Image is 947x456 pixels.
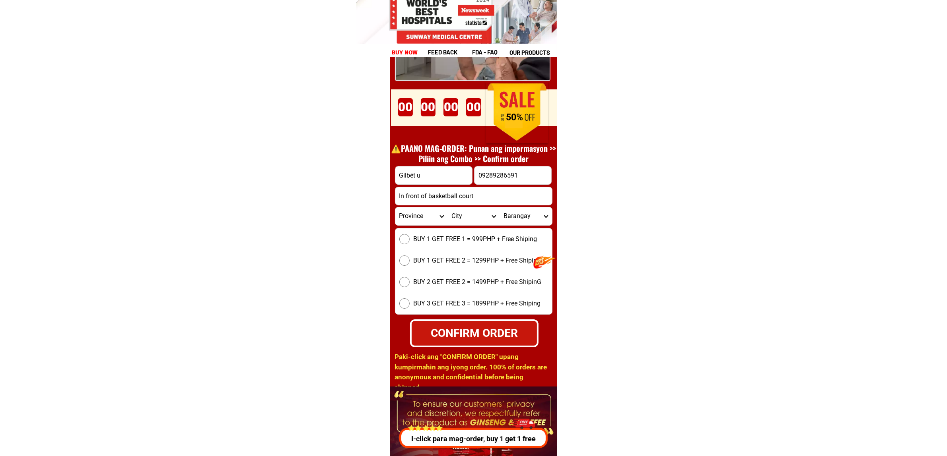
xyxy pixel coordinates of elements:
select: Select commune [500,207,552,225]
h1: feed back [428,48,471,57]
h1: ORDER DITO [419,85,544,120]
input: BUY 1 GET FREE 2 = 1299PHP + Free Shiping [399,255,410,266]
input: Input full_name [395,166,472,184]
span: BUY 2 GET FREE 2 = 1499PHP + Free ShipinG [414,277,542,287]
select: Select province [395,207,447,225]
input: Input address [395,187,552,205]
h1: buy now [392,48,418,57]
h1: fda - FAQ [472,48,517,57]
p: I-click para mag-order, buy 1 get 1 free [396,433,548,444]
input: BUY 1 GET FREE 1 = 999PHP + Free Shiping [399,234,410,244]
h1: Paki-click ang "CONFIRM ORDER" upang kumpirmahin ang iyong order. 100% of orders are anonymous an... [395,352,552,392]
h1: ⚠️️PAANO MAG-ORDER: Punan ang impormasyon >> Piliin ang Combo >> Confirm order [387,143,560,164]
span: BUY 1 GET FREE 2 = 1299PHP + Free Shiping [414,256,541,265]
input: BUY 3 GET FREE 3 = 1899PHP + Free Shiping [399,298,410,309]
select: Select district [447,207,500,225]
h1: our products [509,48,556,57]
input: Input phone_number [474,166,551,184]
span: BUY 3 GET FREE 3 = 1899PHP + Free Shiping [414,299,541,308]
input: BUY 2 GET FREE 2 = 1499PHP + Free ShipinG [399,277,410,287]
h1: 50% [494,112,535,123]
span: BUY 1 GET FREE 1 = 999PHP + Free Shiping [414,234,537,244]
div: CONFIRM ORDER [411,325,537,341]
